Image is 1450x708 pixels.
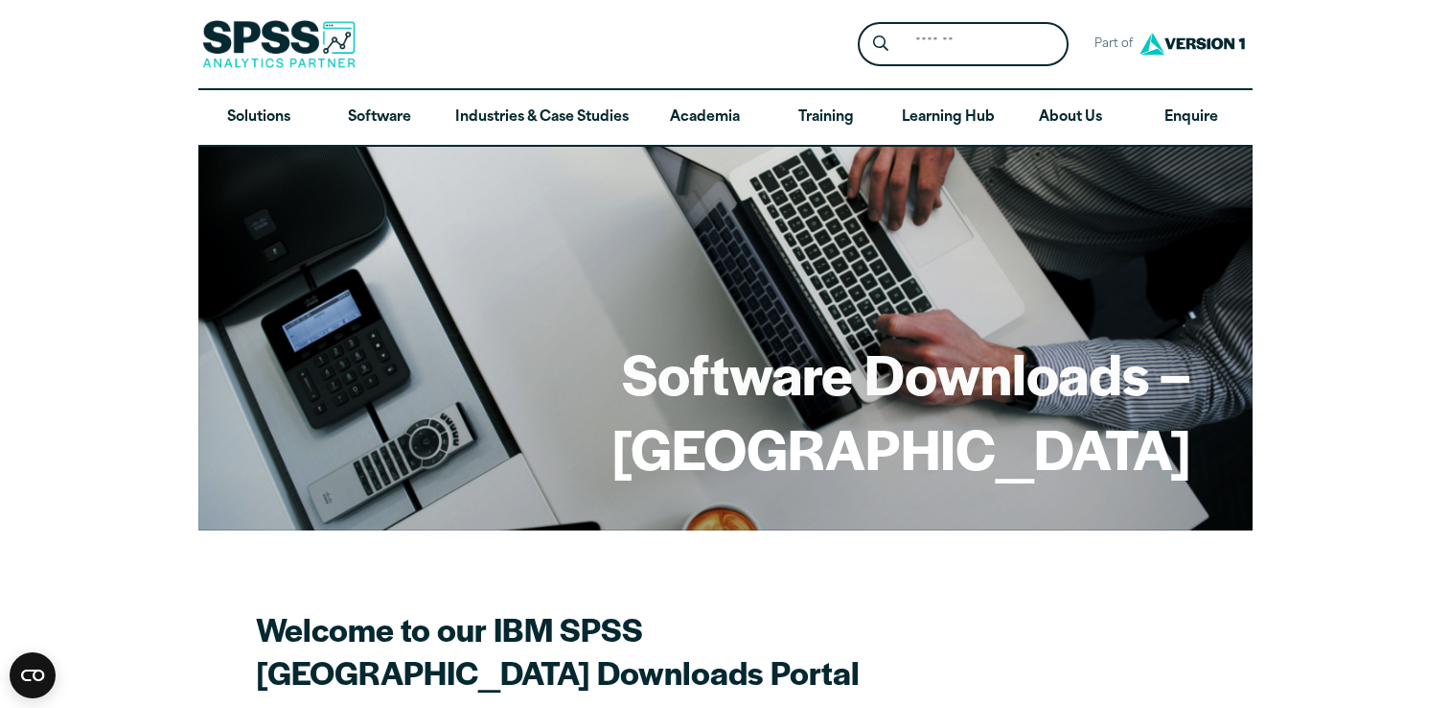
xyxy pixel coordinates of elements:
[1084,31,1135,59] span: Part of
[886,90,1010,146] a: Learning Hub
[260,336,1191,484] h1: Software Downloads – [GEOGRAPHIC_DATA]
[1010,90,1131,146] a: About Us
[1135,26,1250,61] img: Version1 Logo
[863,27,898,62] button: Search magnifying glass icon
[319,90,440,146] a: Software
[440,90,644,146] a: Industries & Case Studies
[858,22,1069,67] form: Site Header Search Form
[256,607,927,694] h2: Welcome to our IBM SPSS [GEOGRAPHIC_DATA] Downloads Portal
[10,652,56,698] button: Open CMP widget
[644,90,765,146] a: Academia
[202,20,356,68] img: SPSS Analytics Partner
[198,90,1253,146] nav: Desktop version of site main menu
[873,35,888,52] svg: Search magnifying glass icon
[765,90,886,146] a: Training
[198,90,319,146] a: Solutions
[1131,90,1252,146] a: Enquire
